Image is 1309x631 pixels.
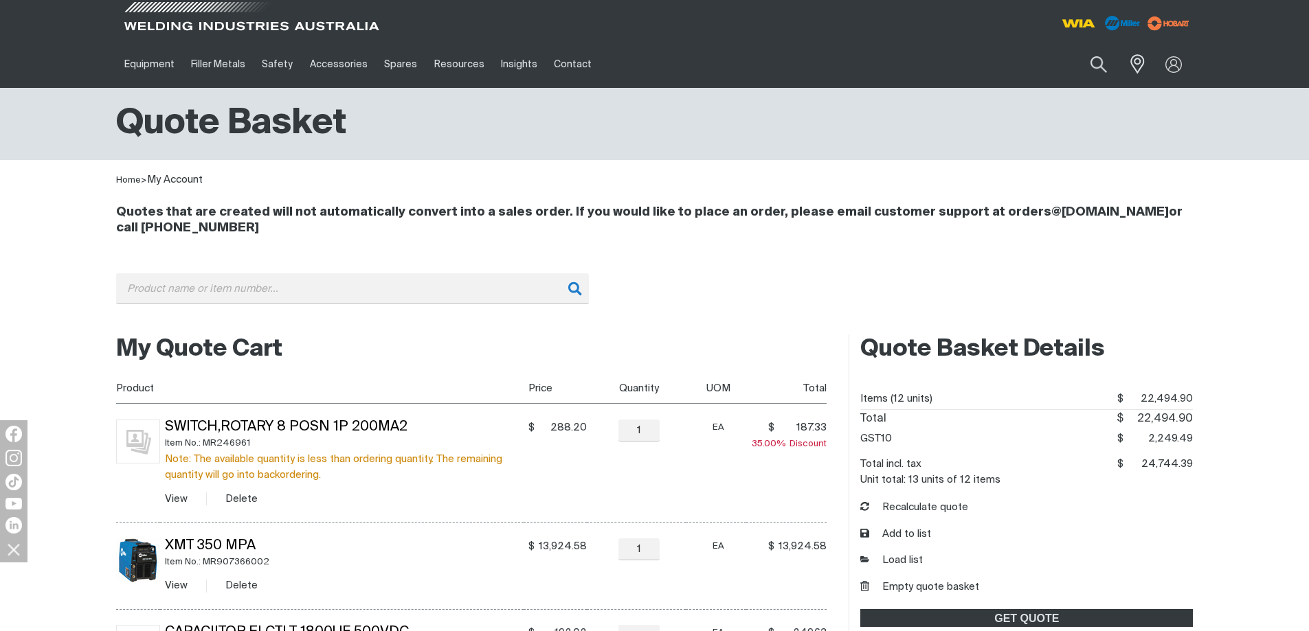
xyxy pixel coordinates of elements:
span: $ [768,421,774,435]
h4: Quotes that are created will not automatically convert into a sales order. If you would like to p... [116,205,1194,236]
span: $ [1117,393,1123,404]
nav: Main [116,41,924,88]
input: Product name or item number... [116,273,589,304]
a: Contact [546,41,600,88]
span: $ [1117,433,1123,444]
th: Product [116,373,524,404]
button: Add to list [860,527,931,542]
img: Facebook [5,426,22,442]
img: Instagram [5,450,22,466]
span: 288.20 [539,421,587,435]
input: Product name or item number... [1058,48,1121,80]
span: $ [528,540,535,553]
a: Filler Metals [183,41,254,88]
img: miller [1143,13,1194,34]
a: Safety [254,41,301,88]
a: @[DOMAIN_NAME] [1051,206,1169,218]
img: YouTube [5,498,22,509]
span: 13,924.58 [779,540,827,553]
h2: My Quote Cart [116,334,827,365]
span: GET QUOTE [862,609,1191,627]
span: 187.33 [779,421,827,435]
div: Item No.: MR907366002 [165,554,524,570]
a: Home [116,176,141,185]
img: XMT 350 Mpa [116,538,160,582]
dt: Total [860,410,886,428]
a: Accessories [302,41,376,88]
img: hide socials [2,538,25,561]
div: EA [691,420,746,435]
a: View XMT 350 Mpa [165,580,188,590]
span: $ [768,540,774,553]
span: 13,924.58 [539,540,587,553]
div: EA [691,538,746,554]
a: Load list [860,553,923,569]
button: Empty quote basket [860,580,979,595]
th: Total [746,373,827,404]
a: My Account [147,174,203,185]
h2: Quote Basket Details [860,334,1193,365]
dt: Total incl. tax [860,454,921,474]
span: $ [1117,459,1123,469]
span: 22,494.90 [1123,389,1194,409]
button: Delete XMT 350 Mpa [225,577,258,593]
th: UOM [686,373,746,404]
a: Switch,Rotary 8 Posn 1P 200Ma2 [165,420,407,434]
span: $ [1117,413,1123,424]
h1: Quote Basket [116,102,346,146]
span: 35.00% [752,439,790,448]
img: TikTok [5,474,22,490]
dt: GST10 [860,428,892,449]
span: $ [528,421,535,435]
span: 24,744.39 [1123,454,1194,474]
dt: Unit total: 13 units of 12 items [860,474,1000,485]
a: GET QUOTE [860,609,1193,627]
button: Search products [1075,48,1122,80]
a: Insights [493,41,546,88]
dt: Items (12 units) [860,389,932,409]
button: Recalculate quote [860,500,968,516]
span: > [141,176,147,185]
button: Delete Switch,Rotary 8 Posn 1P 200Ma2 [225,491,258,507]
img: LinkedIn [5,517,22,534]
span: Discount [752,439,827,448]
a: View Switch,Rotary 8 Posn 1P 200Ma2 [165,494,188,504]
img: No image for this product [116,420,160,463]
div: Note: The available quantity is less than ordering quantity. The remaining quantity will go into ... [165,451,524,483]
span: 22,494.90 [1123,410,1194,428]
a: XMT 350 Mpa [165,539,256,553]
div: Item No.: MR246961 [165,435,524,451]
th: Price [524,373,587,404]
a: Equipment [116,41,183,88]
a: Resources [425,41,492,88]
th: Quantity [587,373,686,404]
span: 2,249.49 [1123,428,1194,449]
a: Spares [376,41,425,88]
div: Product or group for quick order [116,273,1194,325]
